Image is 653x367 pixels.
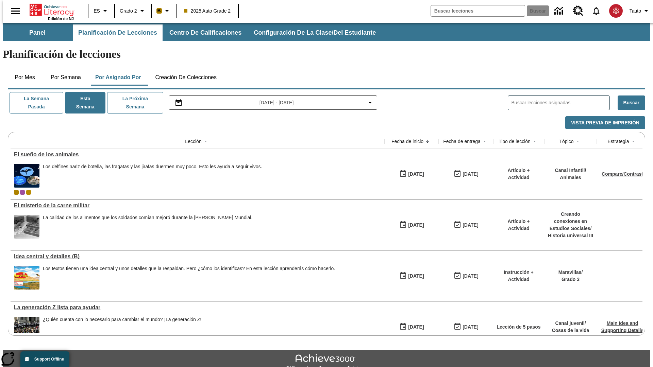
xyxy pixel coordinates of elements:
div: Subbarra de navegación [3,24,382,41]
button: Planificación de lecciones [73,24,163,41]
div: Los delfines nariz de botella, las fragatas y las jirafas duermen muy poco. Esto les ayuda a segu... [43,164,262,188]
div: Fecha de inicio [391,138,423,145]
img: avatar image [609,4,623,18]
span: Grado 2 [120,7,137,15]
div: ¿Quién cuenta con lo necesario para cambiar el mundo? ¡La generación Z! [43,317,201,340]
button: Escoja un nuevo avatar [605,2,627,20]
div: ¿Quién cuenta con lo necesario para cambiar el mundo? ¡La generación Z! [43,317,201,322]
a: Centro de recursos, Se abrirá en una pestaña nueva. [569,2,587,20]
a: Centro de información [550,2,569,20]
a: Portada [30,3,74,17]
div: OL 2025 Auto Grade 3 [20,190,25,195]
div: La generación Z lista para ayudar [14,304,381,311]
span: [DATE] - [DATE] [259,99,294,106]
p: Creando conexiones en Estudios Sociales / [548,211,593,232]
button: Grado: Grado 2, Elige un grado [117,5,149,17]
div: Idea central y detalles (B) [14,254,381,260]
p: Maravillas / [558,269,583,276]
div: El misterio de la carne militar [14,203,381,209]
p: Animales [555,174,586,181]
p: La calidad de los alimentos que los soldados comían mejoró durante la [PERSON_NAME] Mundial. [43,215,252,221]
button: 09/26/25: Último día en que podrá accederse la lección [451,168,481,180]
div: Los textos tienen una idea central y unos detalles que la respaldan. Pero ¿cómo los identificas? ... [43,266,335,290]
img: Fotografía en blanco y negro que muestra cajas de raciones de comida militares con la etiqueta U.... [14,215,39,239]
button: Boost El color de la clase es anaranjado claro. Cambiar el color de la clase. [154,5,174,17]
button: Sort [574,137,582,145]
span: Edición de NJ [48,17,74,21]
button: Por mes [8,69,42,86]
span: Support Offline [34,357,64,362]
p: Canal Infantil / [555,167,586,174]
div: Los delfines nariz de botella, las fragatas y las jirafas duermen muy poco. Esto les ayuda a segu... [43,164,262,170]
span: ES [94,7,100,15]
div: New 2025 class [26,190,31,195]
div: Portada [30,2,74,21]
svg: Collapse Date Range Filter [366,99,374,107]
span: Configuración de la clase/del estudiante [254,29,376,37]
button: Sort [629,137,637,145]
p: Lección de 5 pasos [497,324,540,331]
span: Tauto [630,7,641,15]
button: Buscar [618,95,645,110]
div: El sueño de los animales [14,152,381,158]
a: Compare/Contrast [602,171,643,177]
div: [DATE] [408,323,424,331]
button: Sort [202,137,210,145]
img: Fotos de una fragata, dos delfines nariz de botella y una jirafa sobre un fondo de noche estrellada. [14,164,39,188]
div: Clase actual [14,190,19,195]
p: Instrucción + Actividad [497,269,541,283]
h1: Planificación de lecciones [3,48,650,60]
a: Main Idea and Supporting Details [601,320,643,333]
div: Tipo de lección [499,138,531,145]
button: Sort [531,137,539,145]
p: Canal juvenil / [552,320,589,327]
div: [DATE] [463,170,478,178]
div: [DATE] [408,272,424,280]
button: 09/21/25: Primer día en que estuvo disponible la lección [397,269,426,282]
button: Lenguaje: ES, Selecciona un idioma [90,5,112,17]
button: Perfil/Configuración [627,5,653,17]
span: Panel [29,29,46,37]
a: La generación Z lista para ayudar , Lecciones [14,304,381,311]
a: El misterio de la carne militar , Lecciones [14,203,381,209]
div: [DATE] [408,170,424,178]
button: Configuración de la clase/del estudiante [248,24,381,41]
button: Panel [3,24,71,41]
button: La próxima semana [107,92,163,113]
div: Los textos tienen una idea central y unos detalles que la respaldan. Pero ¿cómo los identificas? ... [43,266,335,272]
div: [DATE] [463,272,478,280]
img: Un grupo de manifestantes protestan frente al Museo Americano de Historia Natural en la ciudad de... [14,317,39,340]
div: Estrategia [607,138,629,145]
a: Notificaciones [587,2,605,20]
button: 09/21/25: Primer día en que estuvo disponible la lección [397,219,426,231]
button: Por asignado por [90,69,147,86]
span: 2025 Auto Grade 2 [184,7,231,15]
p: Cosas de la vida [552,327,589,334]
div: [DATE] [463,221,478,229]
span: B [157,6,161,15]
button: 09/21/25: Último día en que podrá accederse la lección [451,269,481,282]
button: Sort [423,137,432,145]
span: Centro de calificaciones [169,29,241,37]
p: Artículo + Actividad [497,167,541,181]
div: Fecha de entrega [443,138,481,145]
img: portada de Maravillas de tercer grado: una mariposa vuela sobre un campo y un río, con montañas a... [14,266,39,290]
div: Tópico [559,138,573,145]
button: 09/21/25: Primer día en que estuvo disponible la lección [397,320,426,333]
button: Esta semana [65,92,105,113]
p: Historia universal III [548,232,593,239]
div: [DATE] [463,323,478,331]
div: [DATE] [408,221,424,229]
a: El sueño de los animales, Lecciones [14,152,381,158]
button: Sort [481,137,489,145]
button: 09/21/25: Último día en que podrá accederse la lección [451,320,481,333]
input: Buscar lecciones asignadas [512,98,609,108]
p: Artículo + Actividad [497,218,541,232]
div: La calidad de los alimentos que los soldados comían mejoró durante la Segunda Guerra Mundial. [43,215,252,239]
